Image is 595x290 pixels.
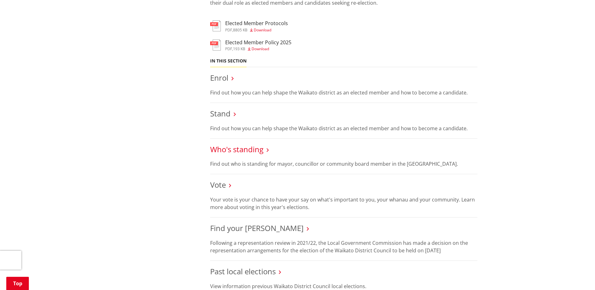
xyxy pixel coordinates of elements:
p: Following a representation review in 2021/22, the Local Government Commission has made a decision... [210,239,477,254]
h5: In this section [210,58,247,64]
h3: Elected Member Policy 2025 [225,40,291,46]
div: , [225,28,288,32]
p: Your vote is your chance to have your say on what's important to you, your whanau and your commun... [210,196,477,211]
a: Elected Member Protocols pdf,8805 KB Download [210,20,288,32]
h3: Elected Member Protocols [225,20,288,26]
img: document-pdf.svg [210,20,221,31]
a: Who's standing [210,144,263,154]
p: Find out how you can help shape the Waikato district as an elected member and how to become a can... [210,89,477,96]
p: Find out who is standing for mayor, councillor or community board member in the [GEOGRAPHIC_DATA]. [210,160,477,168]
span: Download [252,46,269,51]
a: Top [6,277,29,290]
iframe: Messenger Launcher [566,264,589,286]
p: Find out how you can help shape the Waikato district as an elected member and how to become a can... [210,125,477,132]
a: Elected Member Policy 2025 pdf,193 KB Download [210,40,291,51]
span: Download [254,27,271,33]
a: Enrol [210,72,228,83]
img: document-pdf.svg [210,40,221,51]
a: Vote [210,180,226,190]
a: Stand [210,108,231,119]
span: pdf [225,46,232,51]
a: Find your [PERSON_NAME] [210,223,304,233]
span: 8805 KB [233,27,247,33]
span: 193 KB [233,46,245,51]
p: View information previous Waikato District Council local elections. [210,282,477,290]
div: , [225,47,291,51]
a: Past local elections [210,266,276,277]
span: pdf [225,27,232,33]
